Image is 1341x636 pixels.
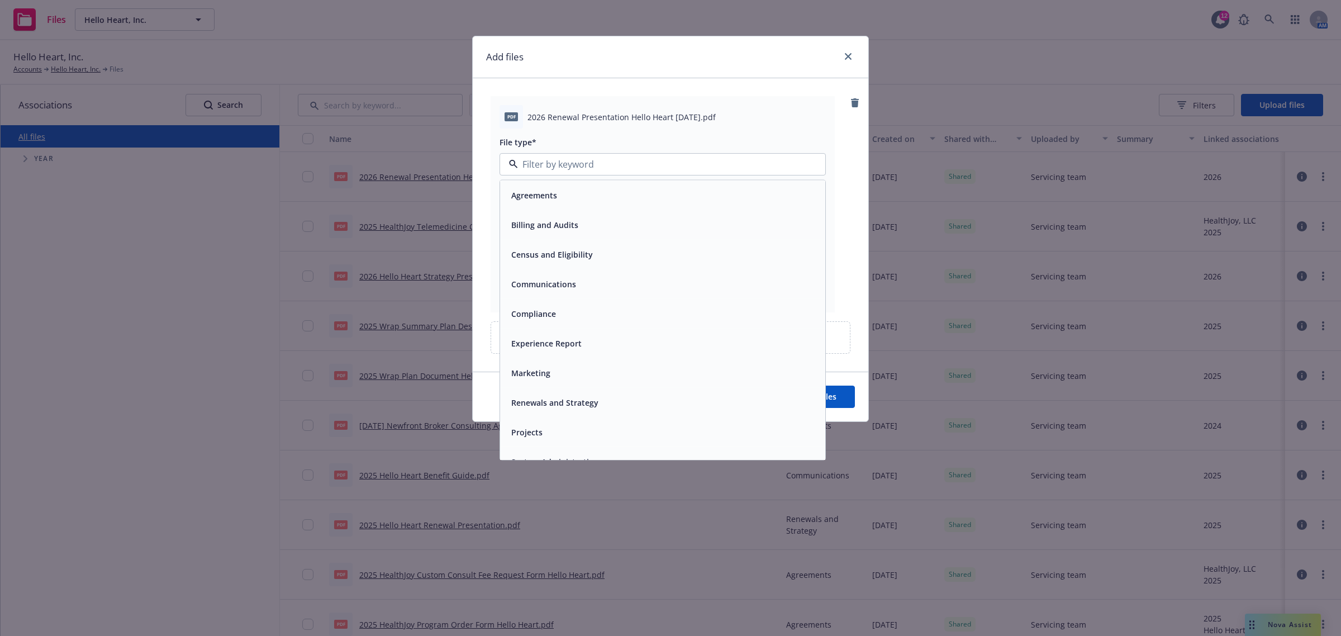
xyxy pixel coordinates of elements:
button: Projects [511,426,543,438]
a: close [841,50,855,63]
button: Experience Report [511,338,582,349]
button: Agreements [511,189,557,201]
span: File type* [500,137,536,148]
input: Filter by keyword [518,158,803,171]
button: Communications [511,278,576,290]
button: Census and Eligibility [511,249,593,260]
h1: Add files [486,50,524,64]
button: Compliance [511,308,556,320]
button: Marketing [511,367,550,379]
span: 2026 Renewal Presentation Hello Heart [DATE].pdf [527,111,716,123]
button: Billing and Audits [511,219,578,231]
div: Upload new files [491,321,850,354]
span: pdf [505,112,518,121]
button: System Administration [511,456,599,468]
a: remove [848,96,862,110]
button: Renewals and Strategy [511,397,598,409]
